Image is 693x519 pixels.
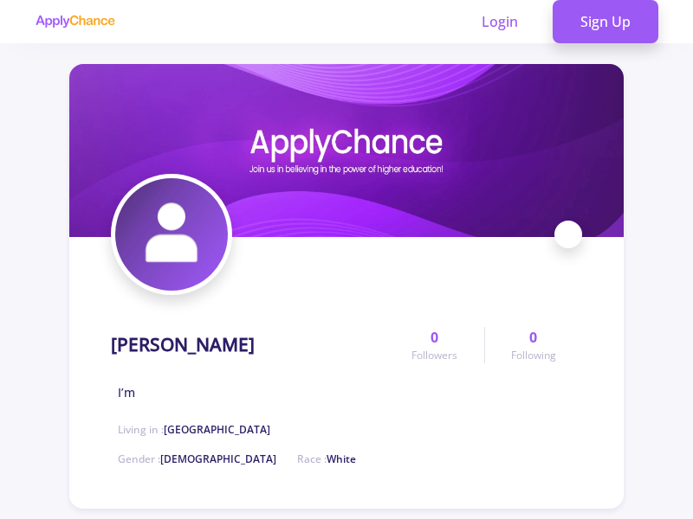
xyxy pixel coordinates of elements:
span: [GEOGRAPHIC_DATA] [164,422,270,437]
img: applychance logo text only [35,15,115,29]
a: 0Following [484,327,582,363]
img: Mohammad Abedinezhadavatar [115,178,228,291]
span: Living in : [118,422,270,437]
a: 0Followers [385,327,483,363]
span: I’m [118,383,135,401]
span: Following [511,348,556,363]
span: 0 [529,327,537,348]
span: Followers [411,348,457,363]
span: Race : [297,452,356,466]
h1: [PERSON_NAME] [111,334,255,356]
span: 0 [431,327,438,348]
span: White [327,452,356,466]
span: Gender : [118,452,276,466]
img: Mohammad Abedinezhadcover image [69,64,624,237]
span: [DEMOGRAPHIC_DATA] [160,452,276,466]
